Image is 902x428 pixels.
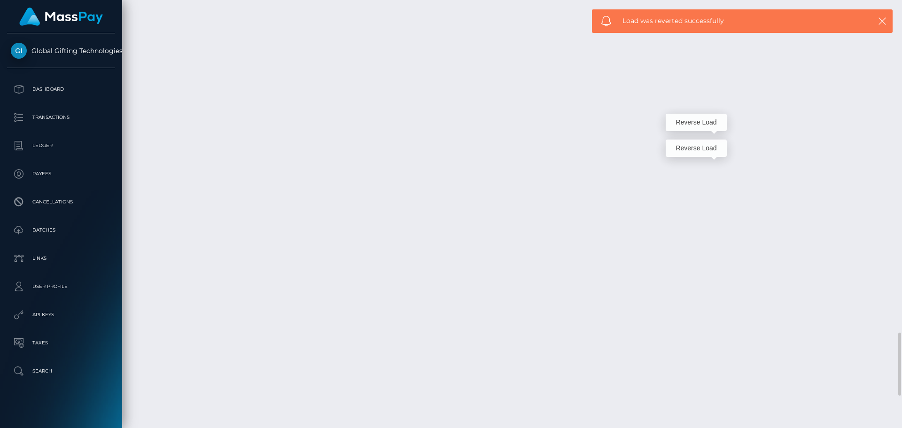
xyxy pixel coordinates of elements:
p: Transactions [11,110,111,125]
p: Taxes [11,336,111,350]
p: Search [11,364,111,378]
a: Payees [7,162,115,186]
div: Reverse Load [666,114,727,131]
img: Global Gifting Technologies Inc [11,43,27,59]
a: Taxes [7,331,115,355]
a: Transactions [7,106,115,129]
p: API Keys [11,308,111,322]
p: Batches [11,223,111,237]
a: User Profile [7,275,115,298]
p: Payees [11,167,111,181]
p: Dashboard [11,82,111,96]
p: Ledger [11,139,111,153]
div: Reverse Load [666,140,727,157]
p: Cancellations [11,195,111,209]
a: Links [7,247,115,270]
p: User Profile [11,280,111,294]
a: Ledger [7,134,115,157]
span: Global Gifting Technologies Inc [7,47,115,55]
a: Batches [7,218,115,242]
a: Dashboard [7,78,115,101]
a: Search [7,359,115,383]
img: MassPay Logo [19,8,103,26]
span: Load was reverted successfully [622,16,855,26]
a: Cancellations [7,190,115,214]
p: Links [11,251,111,265]
a: API Keys [7,303,115,327]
